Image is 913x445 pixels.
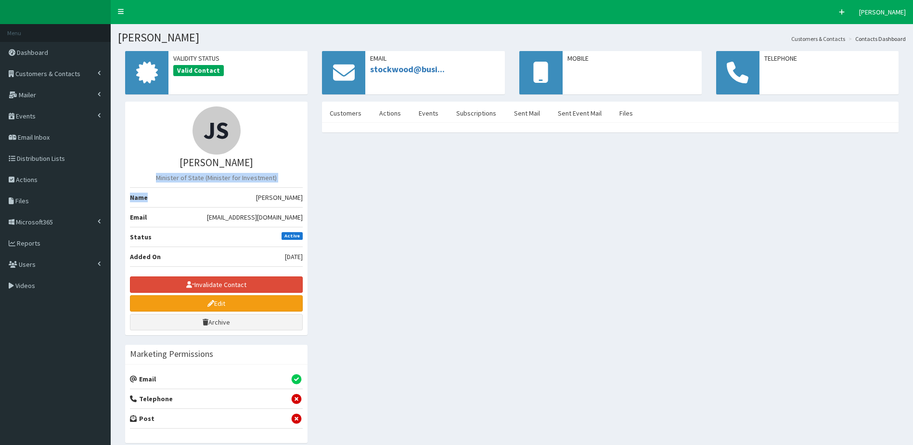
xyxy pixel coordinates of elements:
[567,53,697,63] span: Mobile
[130,157,303,168] h3: [PERSON_NAME]
[15,69,80,78] span: Customers & Contacts
[130,414,154,423] b: Post
[322,103,369,123] a: Customers
[16,112,36,120] span: Events
[130,314,303,330] a: Archive
[449,103,504,123] a: Subscriptions
[282,232,303,240] span: Active
[17,154,65,163] span: Distribution Lists
[764,53,894,63] span: Telephone
[506,103,548,123] a: Sent Mail
[846,35,906,43] li: Contacts Dashboard
[130,213,147,222] b: Email
[791,35,845,43] a: Customers & Contacts
[612,103,641,123] a: Files
[204,115,229,145] span: JS
[372,103,409,123] a: Actions
[130,233,152,241] b: Status
[19,91,36,99] span: Mailer
[411,103,446,123] a: Events
[130,394,173,403] b: Telephone
[130,276,303,293] button: Invalidate Contact
[370,53,500,63] span: Email
[18,133,50,142] span: Email Inbox
[16,175,38,184] span: Actions
[15,196,29,205] span: Files
[550,103,609,123] a: Sent Event Mail
[130,252,161,261] b: Added On
[130,193,148,202] b: Name
[16,218,53,226] span: Microsoft365
[19,260,36,269] span: Users
[15,281,35,290] span: Videos
[130,375,156,383] b: Email
[256,193,303,202] span: [PERSON_NAME]
[285,252,303,262] span: [DATE]
[207,212,303,222] span: [EMAIL_ADDRESS][DOMAIN_NAME]
[118,31,906,44] h1: [PERSON_NAME]
[173,53,303,63] span: Validity Status
[173,65,224,77] span: Valid Contact
[130,295,303,312] a: Edit
[130,173,303,183] p: Minister of State (Minister for Investment)
[859,8,906,16] span: [PERSON_NAME]
[370,64,445,75] a: stockwood@busi...
[130,350,213,358] h3: Marketing Permissions
[17,239,40,248] span: Reports
[17,48,48,57] span: Dashboard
